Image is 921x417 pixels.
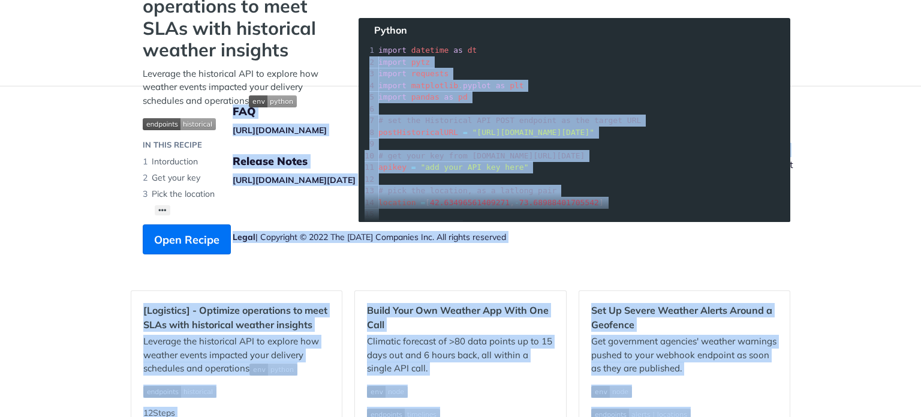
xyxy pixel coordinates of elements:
li: Pick the location [143,186,335,202]
img: env [367,386,408,398]
li: Intorduction [143,154,335,170]
span: Expand image [367,385,553,398]
img: env [249,364,297,376]
span: Expand image [143,116,335,130]
button: Open Recipe [143,224,231,254]
div: IN THIS RECIPE [143,139,202,151]
h2: Build Your Own Weather App With One Call [367,303,553,332]
span: Expand image [249,362,297,374]
p: Get government agencies' weather warnings pushed to your webhook endpoint as soon as they are pub... [591,335,778,376]
p: Leverage the historical API to explore how weather events impacted your delivery schedules and op... [143,335,330,376]
span: Expand image [249,95,297,106]
h2: [Logistics] - Optimize operations to meet SLAs with historical weather insights [143,303,330,332]
li: Get your key [143,170,335,186]
span: Expand image [591,385,778,398]
img: env [249,95,297,107]
span: Open Recipe [154,232,219,248]
img: endpoint [143,386,216,398]
p: Climatic forecast of >80 data points up to 15 days out and 6 hours back, all within a single API ... [367,335,553,376]
p: Leverage the historical API to explore how weather events impacted your delivery schedules and op... [143,67,335,108]
span: Expand image [143,385,330,398]
img: endpoint [143,118,216,130]
button: ••• [155,205,170,215]
h2: Set Up Severe Weather Alerts Around a Geofence [591,303,778,332]
img: env [591,386,632,398]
